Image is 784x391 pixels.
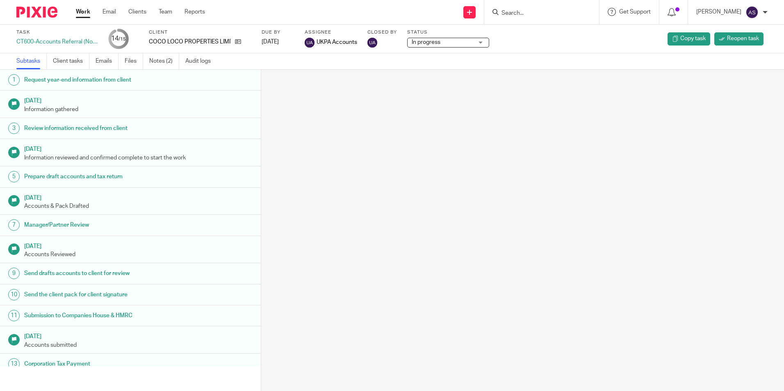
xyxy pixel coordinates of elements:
div: 9 [8,268,20,279]
a: Email [103,8,116,16]
a: Client tasks [53,53,89,69]
p: Accounts & Pack Drafted [24,202,253,210]
img: UKPA Accounts [367,38,377,48]
a: Audit logs [185,53,217,69]
label: Due by [262,29,294,36]
img: Pixie [16,7,57,18]
input: Search [501,10,574,17]
a: Files [125,53,143,69]
h1: [DATE] [24,95,253,105]
a: Reports [185,8,205,16]
p: Information reviewed and confirmed complete to start the work [24,154,253,162]
p: [PERSON_NAME] [696,8,741,16]
h1: [DATE] [24,240,253,250]
div: [DATE] [262,38,294,46]
p: Accounts Reviewed [24,250,253,259]
h1: Submission to Companies House & HMRC [24,309,177,322]
div: 11 [8,310,20,321]
label: Client [149,29,251,36]
div: 5 [8,171,20,182]
label: Closed by [367,29,397,36]
a: Reopen task [714,32,763,45]
p: COCO LOCO PROPERTIES LIMITED [149,38,231,46]
span: UKPA Accounts [317,38,357,46]
div: 1 [8,74,20,86]
img: svg%3E [745,6,759,19]
img: UKPA Accounts [305,38,315,48]
h1: Corporation Tax Payment [24,358,177,370]
span: Get Support [619,9,651,15]
h1: [DATE] [24,192,253,202]
p: Information gathered [24,105,253,114]
div: 13 [8,358,20,370]
div: 7 [8,219,20,231]
h1: Send drafts accounts to client for review [24,267,177,280]
span: Copy task [680,34,706,43]
a: Team [159,8,172,16]
div: 3 [8,123,20,134]
a: Emails [96,53,119,69]
h1: Request year-end information from client [24,74,177,86]
h1: Prepare draft accounts and tax return [24,170,177,183]
small: /15 [119,37,126,41]
a: Work [76,8,90,16]
a: Clients [128,8,146,16]
div: CT600-Accounts Referral (Non-Resident)-Current [16,38,98,46]
h1: [DATE] [24,330,253,341]
a: Notes (2) [149,53,179,69]
h1: Review information received from client [24,122,177,134]
div: 10 [8,289,20,300]
span: In progress [412,39,440,45]
h1: [DATE] [24,143,253,153]
div: 14 [111,34,126,43]
i: Open client page [235,39,241,45]
label: Task [16,29,98,36]
a: Copy task [668,32,710,45]
label: Assignee [305,29,357,36]
span: Reopen task [727,34,759,43]
label: Status [407,29,489,36]
h1: Send the client pack for client signature [24,289,177,301]
h1: Manager/Partner Review [24,219,177,231]
p: Accounts submitted [24,341,253,349]
a: Subtasks [16,53,47,69]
